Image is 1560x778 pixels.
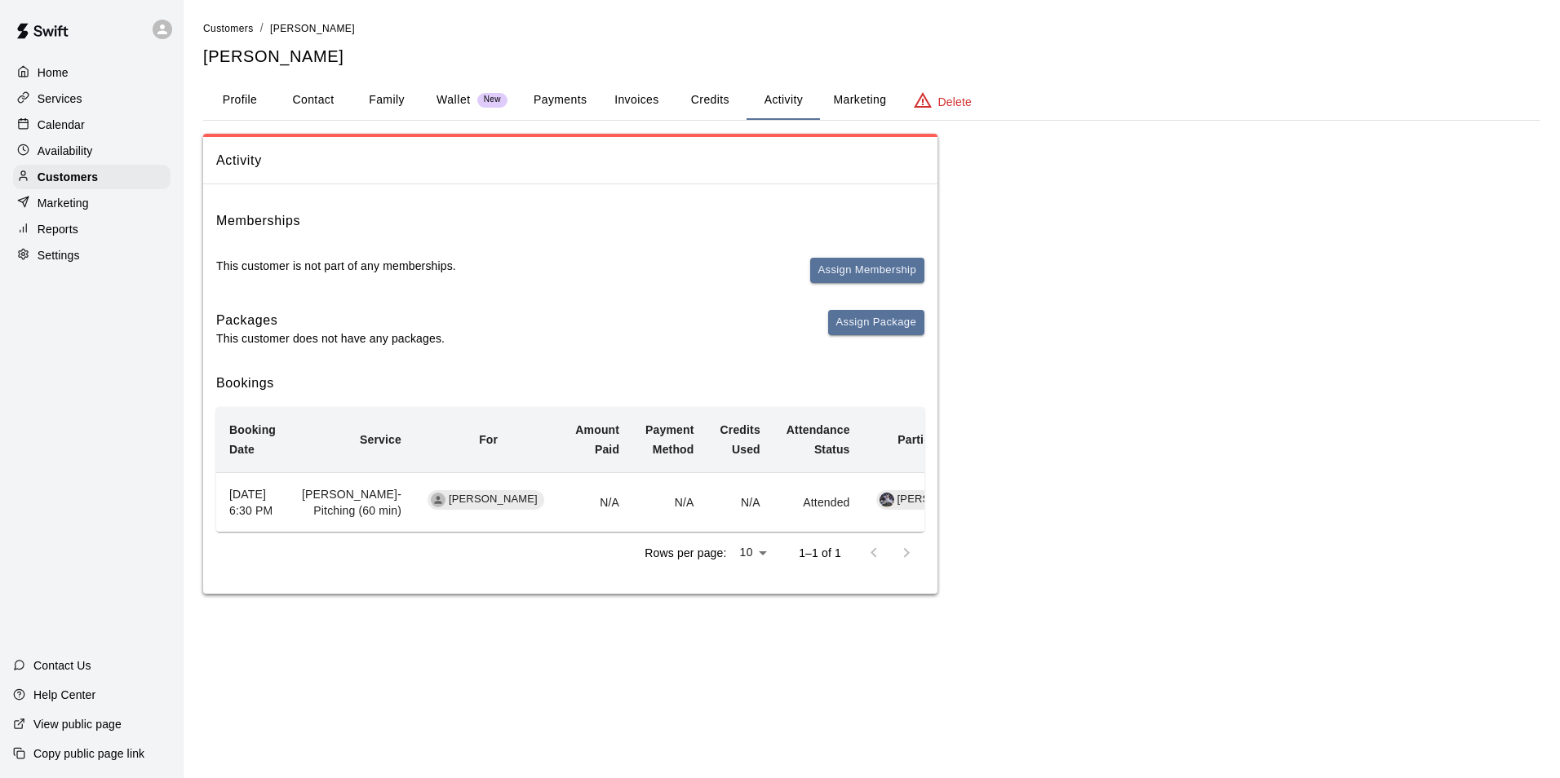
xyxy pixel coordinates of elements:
[216,373,924,394] h6: Bookings
[13,86,171,111] a: Services
[787,423,850,456] b: Attendance Status
[260,20,264,37] li: /
[38,91,82,107] p: Services
[442,492,544,507] span: [PERSON_NAME]
[938,94,972,110] p: Delete
[828,310,924,335] button: Assign Package
[203,81,277,120] button: Profile
[773,472,863,532] td: Attended
[521,81,600,120] button: Payments
[600,81,673,120] button: Invoices
[203,81,1540,120] div: basic tabs example
[38,247,80,263] p: Settings
[216,330,445,347] p: This customer does not have any packages.
[876,490,993,510] div: Jake Buchanan[PERSON_NAME]
[720,423,760,456] b: Credits Used
[216,258,456,274] p: This customer is not part of any memberships.
[33,687,95,703] p: Help Center
[733,541,773,564] div: 10
[13,165,171,189] a: Customers
[350,81,423,120] button: Family
[33,745,144,762] p: Copy public page link
[33,716,122,732] p: View public page
[216,310,445,331] h6: Packages
[229,423,276,456] b: Booking Date
[632,472,707,532] td: N/A
[747,81,820,120] button: Activity
[203,21,254,34] a: Customers
[880,493,894,507] img: Jake Buchanan
[38,169,98,185] p: Customers
[13,113,171,137] a: Calendar
[270,23,355,34] span: [PERSON_NAME]
[216,210,300,232] h6: Memberships
[203,23,254,34] span: Customers
[13,191,171,215] a: Marketing
[479,433,498,446] b: For
[477,95,507,105] span: New
[707,472,773,532] td: N/A
[645,423,694,456] b: Payment Method
[437,91,471,108] p: Wallet
[38,64,69,81] p: Home
[673,81,747,120] button: Credits
[289,472,414,532] td: [PERSON_NAME]-Pitching (60 min)
[13,243,171,267] a: Settings
[562,472,632,532] td: N/A
[216,407,1011,532] table: simple table
[38,117,85,133] p: Calendar
[820,81,899,120] button: Marketing
[897,433,998,446] b: Participating Staff
[13,139,171,163] a: Availability
[38,143,93,159] p: Availability
[645,545,726,561] p: Rows per page:
[33,657,91,674] p: Contact Us
[38,195,89,211] p: Marketing
[431,493,445,507] div: Brady Crook
[203,20,1540,38] nav: breadcrumb
[810,258,924,283] button: Assign Membership
[277,81,350,120] button: Contact
[203,46,1540,68] h5: [PERSON_NAME]
[360,433,401,446] b: Service
[216,150,924,171] span: Activity
[38,221,78,237] p: Reports
[13,217,171,241] a: Reports
[216,472,289,532] th: [DATE] 6:30 PM
[891,492,993,507] span: [PERSON_NAME]
[575,423,619,456] b: Amount Paid
[799,545,841,561] p: 1–1 of 1
[13,60,171,85] a: Home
